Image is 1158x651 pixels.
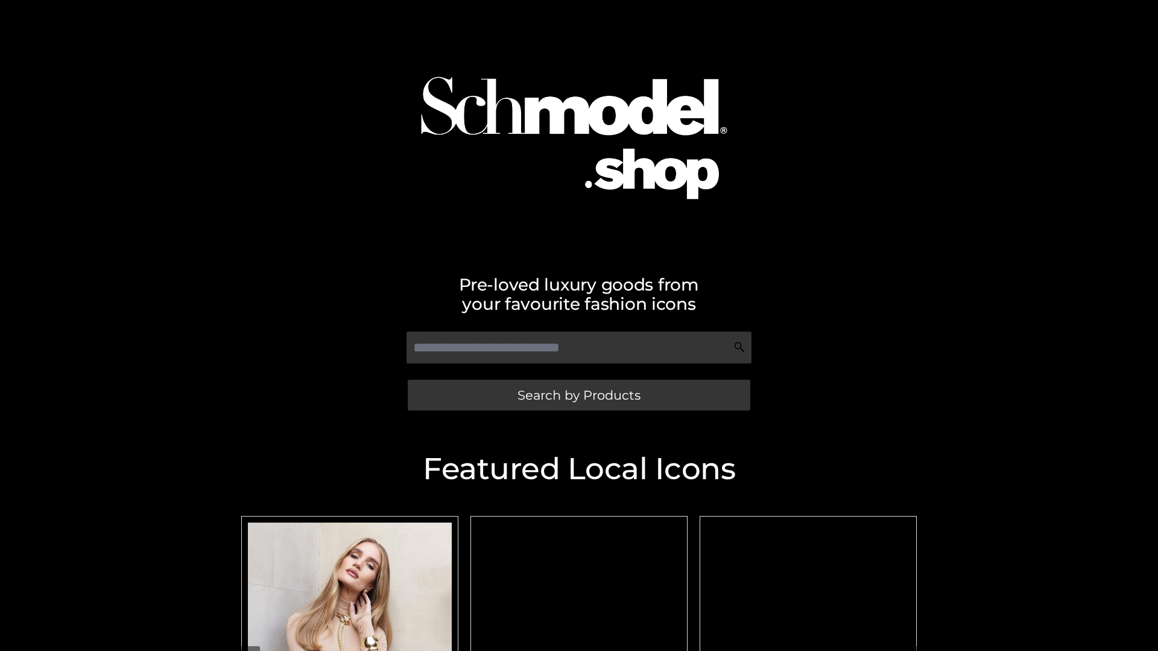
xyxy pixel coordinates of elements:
span: Search by Products [517,389,641,401]
h2: Pre-loved luxury goods from your favourite fashion icons [235,275,923,313]
img: Search Icon [733,341,745,353]
a: Search by Products [408,380,750,410]
h2: Featured Local Icons​ [235,454,923,484]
